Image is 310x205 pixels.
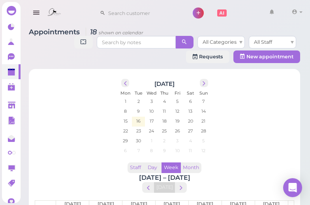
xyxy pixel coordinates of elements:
span: Mon [120,90,130,96]
span: 8 [123,108,128,115]
span: 29 [122,137,129,144]
span: 11 [188,147,193,154]
span: 30 [135,137,142,144]
span: Appointments [29,28,82,36]
span: 15 [123,117,128,125]
span: 19 [175,117,180,125]
span: 7 [137,147,141,154]
button: Month [180,162,201,173]
span: Tue [135,90,143,96]
button: [DATE] [154,182,175,193]
input: Search by notes [97,36,176,48]
span: Sat [187,90,194,96]
span: 5 [201,137,205,144]
span: 6 [188,98,193,105]
span: 10 [148,108,154,115]
span: 14 [201,108,207,115]
span: 20 [187,117,194,125]
span: 7 [201,98,205,105]
span: 5 [175,98,179,105]
span: Thu [160,90,168,96]
button: Staff [128,162,143,173]
span: 1 [124,98,127,105]
span: 23 [135,127,142,134]
span: 21 [201,117,206,125]
span: 3 [175,137,179,144]
span: 28 [200,127,207,134]
small: shown on calendar [99,30,143,35]
span: 4 [162,98,167,105]
span: Fri [175,90,180,96]
span: 12 [175,108,180,115]
span: 1 [150,137,153,144]
span: 9 [162,147,167,154]
span: Sun [199,90,208,96]
button: next [200,79,208,87]
button: Week [162,162,181,173]
button: prev [142,182,154,193]
span: 2 [137,98,141,105]
div: Open Intercom Messenger [283,178,302,197]
button: prev [121,79,130,87]
span: 17 [149,117,154,125]
span: 22 [122,127,129,134]
span: 8 [149,147,154,154]
input: Search customer [105,7,182,19]
i: 18 [86,28,143,36]
span: 25 [161,127,167,134]
span: 10 [175,147,180,154]
span: All Staff [254,39,272,45]
span: 9 [136,108,141,115]
span: 11 [162,108,167,115]
span: 6 [123,147,128,154]
span: 18 [162,117,167,125]
span: All Categories [203,39,237,45]
h2: [DATE] – [DATE] [35,173,294,182]
span: 26 [174,127,181,134]
span: Wed [147,90,157,96]
span: 27 [187,127,194,134]
h2: [DATE] [154,79,175,88]
a: Requests [186,50,229,63]
span: 12 [201,147,206,154]
button: Day [143,162,162,173]
span: 2 [162,137,166,144]
span: 24 [148,127,155,134]
span: 4 [188,137,193,144]
span: New appointment [246,54,293,60]
span: 3 [150,98,154,105]
button: next [175,182,187,193]
button: New appointment [233,50,300,63]
span: 13 [188,108,193,115]
span: 16 [135,117,141,125]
